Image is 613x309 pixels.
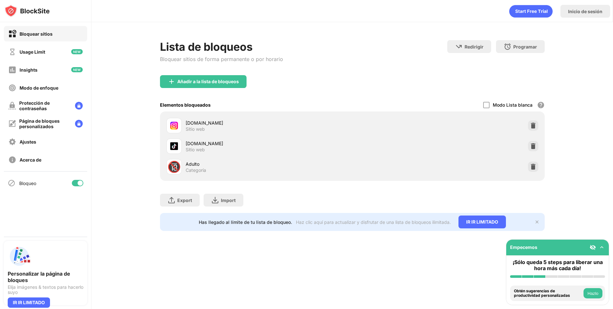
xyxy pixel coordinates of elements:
[186,140,352,147] div: [DOMAIN_NAME]
[19,118,70,129] div: Página de bloques personalizados
[8,48,16,56] img: time-usage-off.svg
[510,244,537,250] div: Empecemos
[8,245,31,268] img: push-custom-page.svg
[8,30,16,38] img: block-on.svg
[186,167,206,173] div: Categoría
[4,4,50,17] img: logo-blocksite.svg
[170,142,178,150] img: favicons
[75,120,83,128] img: lock-menu.svg
[534,219,540,225] img: x-button.svg
[221,198,236,203] div: Import
[20,157,41,163] div: Acerca de
[509,5,553,18] div: animation
[8,138,16,146] img: settings-off.svg
[186,161,352,167] div: Adulto
[177,198,192,203] div: Export
[20,139,36,145] div: Ajustes
[8,179,15,187] img: blocking-icon.svg
[8,66,16,74] img: insights-off.svg
[8,270,83,283] div: Personalizar la página de bloques
[20,85,58,91] div: Modo de enfoque
[8,156,16,164] img: about-off.svg
[8,102,16,110] img: password-protection-off.svg
[186,119,352,126] div: [DOMAIN_NAME]
[199,219,292,225] div: Has llegado al límite de tu lista de bloqueo.
[160,56,283,62] div: Bloquear sitios de forma permanente o por horario
[160,102,211,108] div: Elementos bloqueados
[8,297,50,308] div: IR IR LIMITADO
[186,147,205,153] div: Sitio web
[514,289,582,298] div: Obtén sugerencias de productividad personalizadas
[458,216,506,228] div: IR IR LIMITADO
[8,285,83,295] div: Elija imágenes & textos para hacerlo suyo
[19,181,36,186] div: Bloqueo
[177,79,239,84] div: Añadir a la lista de bloqueos
[19,100,70,111] div: Protección de contraseñas
[590,244,596,251] img: eye-not-visible.svg
[167,160,181,173] div: 🔞
[20,67,38,73] div: Insights
[71,67,83,72] img: new-icon.svg
[296,219,451,225] div: Haz clic aquí para actualizar y disfrutar de una lista de bloqueos ilimitada.
[510,259,605,271] div: ¡Sólo queda 5 steps para liberar una hora más cada día!
[465,44,483,49] div: Redirigir
[599,244,605,251] img: omni-setup-toggle.svg
[8,120,16,128] img: customize-block-page-off.svg
[584,288,602,298] button: Hazlo
[71,49,83,54] img: new-icon.svg
[170,122,178,129] img: favicons
[20,31,53,37] div: Bloquear sitios
[8,84,16,92] img: focus-off.svg
[160,40,283,53] div: Lista de bloqueos
[186,126,205,132] div: Sitio web
[75,102,83,110] img: lock-menu.svg
[20,49,45,55] div: Usage Limit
